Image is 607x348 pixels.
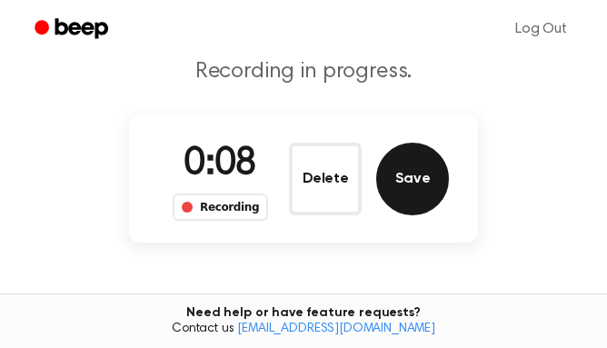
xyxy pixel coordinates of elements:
p: Recording in progress. [22,58,585,85]
div: Recording [173,194,268,221]
a: Beep [22,12,124,47]
button: Delete Audio Record [289,143,362,215]
span: Contact us [11,322,596,338]
a: [EMAIL_ADDRESS][DOMAIN_NAME] [237,323,435,335]
a: Log Out [497,7,585,51]
span: 0:08 [184,145,256,184]
button: Save Audio Record [376,143,449,215]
